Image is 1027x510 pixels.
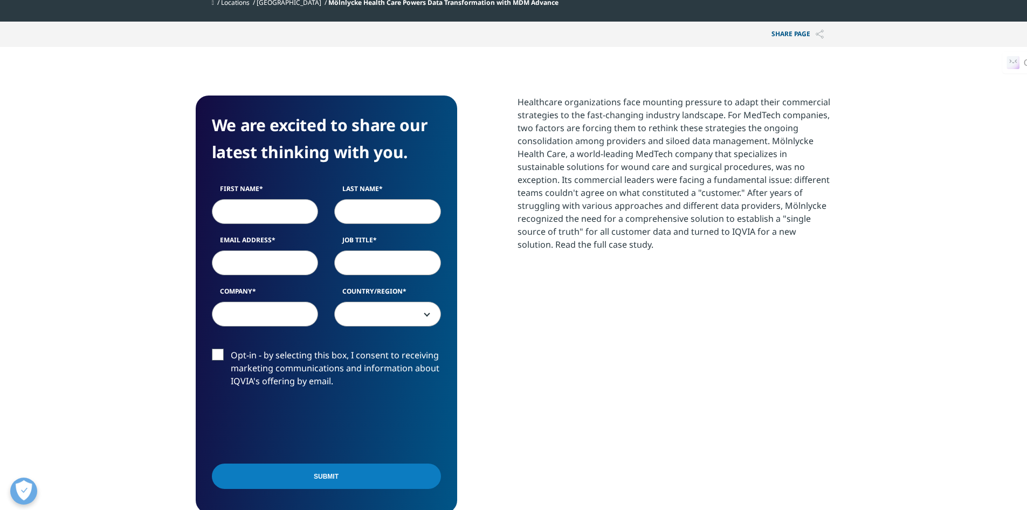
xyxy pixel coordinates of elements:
label: Company [212,287,319,302]
label: Opt-in - by selecting this box, I consent to receiving marketing communications and information a... [212,349,441,393]
button: Share PAGEShare PAGE [763,22,832,47]
label: Country/Region [334,287,441,302]
button: Open Preferences [10,478,37,505]
label: First Name [212,184,319,199]
label: Job Title [334,235,441,250]
label: Last Name [334,184,441,199]
label: Email Address [212,235,319,250]
img: Share PAGE [816,30,824,39]
iframe: reCAPTCHA [212,405,376,447]
input: Submit [212,464,441,489]
p: Share PAGE [763,22,832,47]
h4: We are excited to share our latest thinking with you. [212,112,441,166]
div: Healthcare organizations face mounting pressure to adapt their commercial strategies to the fast-... [518,96,832,251]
